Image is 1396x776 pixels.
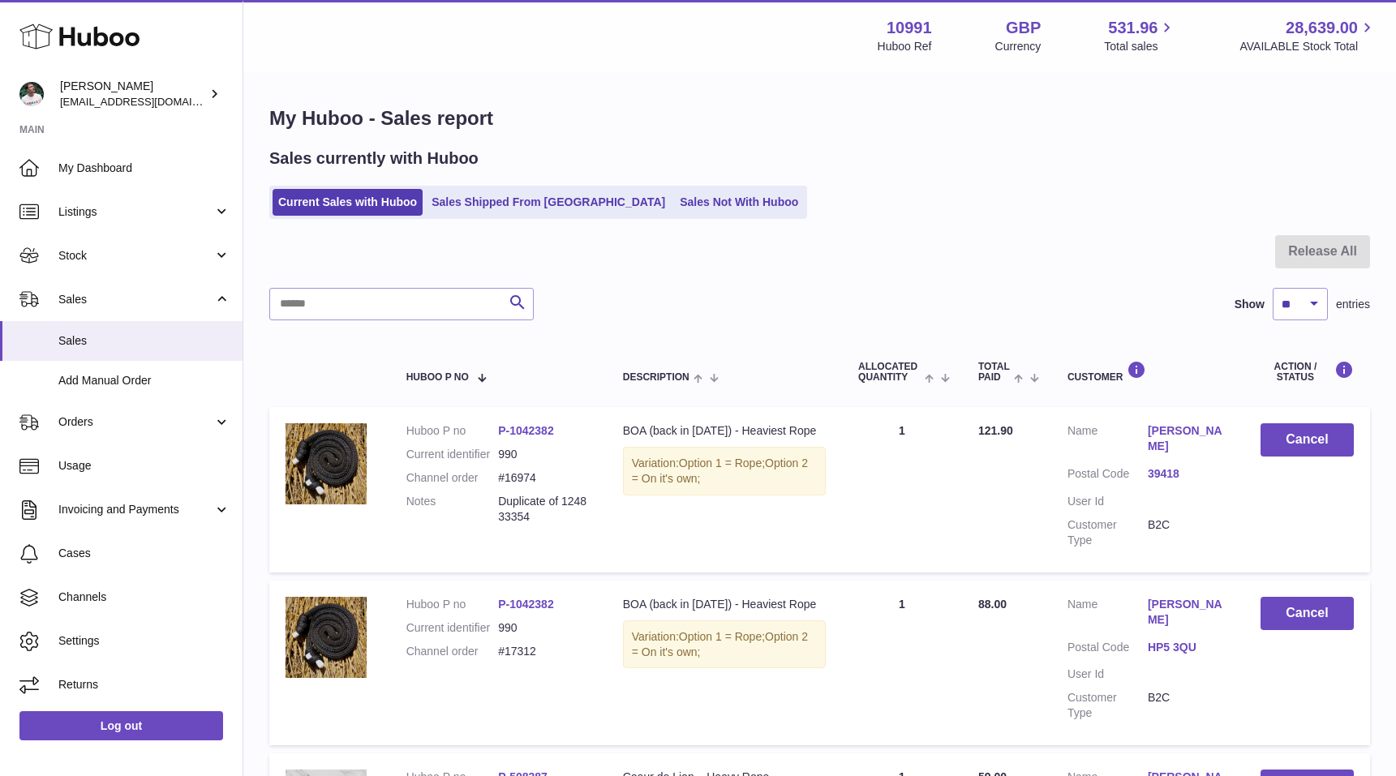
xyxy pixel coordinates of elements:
img: timshieff@gmail.com [19,82,44,106]
a: Sales Not With Huboo [674,189,804,216]
span: Channels [58,590,230,605]
span: Option 1 = Rope; [679,457,765,469]
span: 28,639.00 [1286,17,1358,39]
p: Duplicate of 124833354 [498,494,591,525]
span: AVAILABLE Stock Total [1239,39,1377,54]
span: Returns [58,677,230,692]
span: 531.96 [1108,17,1158,39]
span: Listings [58,204,213,220]
a: 39418 [1148,466,1228,482]
dd: #17312 [498,644,591,659]
strong: 10991 [887,17,932,39]
span: Option 2 = On it's own; [632,630,808,658]
button: Cancel [1261,423,1354,457]
span: Add Manual Order [58,373,230,388]
a: [PERSON_NAME] [1148,423,1228,454]
dt: Channel order [406,470,499,486]
dt: Name [1067,423,1148,458]
div: BOA (back in [DATE]) - Heaviest Rope [623,423,826,439]
dt: Current identifier [406,447,499,462]
a: P-1042382 [498,424,554,437]
dt: Customer Type [1067,517,1148,548]
dd: 990 [498,620,591,636]
strong: GBP [1006,17,1041,39]
img: Untitleddesign_1.png [286,597,367,678]
dt: Postal Code [1067,466,1148,486]
div: BOA (back in [DATE]) - Heaviest Rope [623,597,826,612]
span: Cases [58,546,230,561]
dt: Notes [406,494,499,525]
td: 1 [842,407,962,572]
span: Orders [58,414,213,430]
div: Variation: [623,620,826,669]
dt: User Id [1067,494,1148,509]
span: Option 1 = Rope; [679,630,765,643]
span: [EMAIL_ADDRESS][DOMAIN_NAME] [60,95,238,108]
span: Sales [58,292,213,307]
span: Stock [58,248,213,264]
div: Currency [995,39,1042,54]
span: 88.00 [978,598,1007,611]
dd: B2C [1148,517,1228,548]
a: 28,639.00 AVAILABLE Stock Total [1239,17,1377,54]
div: Action / Status [1261,361,1354,383]
dt: Customer Type [1067,690,1148,721]
span: Settings [58,633,230,649]
dt: Huboo P no [406,597,499,612]
span: Invoicing and Payments [58,502,213,517]
a: HP5 3QU [1148,640,1228,655]
dt: Name [1067,597,1148,632]
span: Total paid [978,362,1010,383]
span: Total sales [1104,39,1176,54]
a: 531.96 Total sales [1104,17,1176,54]
div: Huboo Ref [878,39,932,54]
dt: Huboo P no [406,423,499,439]
dt: Current identifier [406,620,499,636]
span: Huboo P no [406,372,469,383]
h2: Sales currently with Huboo [269,148,479,169]
img: Untitleddesign_1.png [286,423,367,504]
span: My Dashboard [58,161,230,176]
span: Usage [58,458,230,474]
h1: My Huboo - Sales report [269,105,1370,131]
a: Log out [19,711,223,740]
a: Sales Shipped From [GEOGRAPHIC_DATA] [426,189,671,216]
span: Description [623,372,689,383]
div: [PERSON_NAME] [60,79,206,109]
a: [PERSON_NAME] [1148,597,1228,628]
td: 1 [842,581,962,745]
a: P-1042382 [498,598,554,611]
div: Customer [1067,361,1228,383]
span: entries [1336,297,1370,312]
dd: #16974 [498,470,591,486]
span: 121.90 [978,424,1013,437]
a: Current Sales with Huboo [273,189,423,216]
dd: B2C [1148,690,1228,721]
div: Variation: [623,447,826,495]
button: Cancel [1261,597,1354,630]
span: Sales [58,333,230,349]
label: Show [1235,297,1265,312]
span: ALLOCATED Quantity [858,362,921,383]
dd: 990 [498,447,591,462]
dt: Postal Code [1067,640,1148,659]
dt: Channel order [406,644,499,659]
dt: User Id [1067,667,1148,682]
